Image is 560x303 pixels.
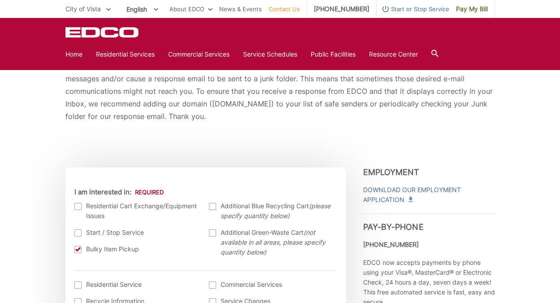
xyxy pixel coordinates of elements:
[219,4,262,14] a: News & Events
[169,4,213,14] a: About EDCO
[74,188,164,196] label: I am interested in:
[243,49,297,59] a: Service Schedules
[221,228,326,256] em: (not available in all areas, please specify quantity below)
[221,201,335,221] span: Additional Blue Recycling Cart
[65,49,82,59] a: Home
[120,2,165,17] span: English
[209,280,335,290] label: Commercial Services
[74,244,200,254] label: Bulky Item Pickup
[65,27,140,38] a: EDCD logo. Return to the homepage.
[363,214,495,232] h3: Pay-by-Phone
[456,4,488,14] span: Pay My Bill
[369,49,418,59] a: Resource Center
[363,167,495,177] h3: Employment
[221,228,335,257] span: Additional Green-Waste Cart
[363,241,419,248] strong: [PHONE_NUMBER]
[96,49,155,59] a: Residential Services
[363,185,495,205] a: Download Our Employment Application
[65,5,101,13] span: City of Vista
[74,280,200,290] label: Residential Service
[269,4,300,14] a: Contact Us
[74,201,200,221] label: Residential Cart Exchange/Equipment Issues
[74,228,200,237] label: Start / Stop Service
[65,60,495,123] p: * Please be aware that email providers include spam blockers that can affect the delivery and dis...
[221,202,330,220] em: (please specify quantity below)
[168,49,230,59] a: Commercial Services
[311,49,356,59] a: Public Facilities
